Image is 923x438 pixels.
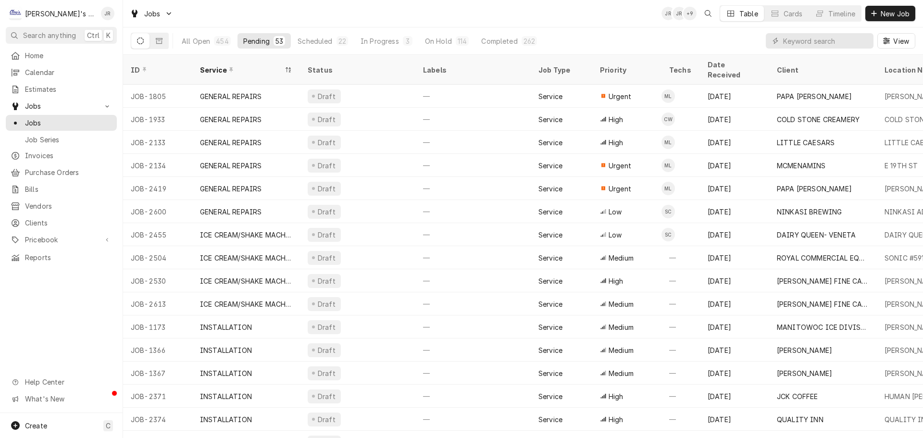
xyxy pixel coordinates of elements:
[25,201,112,211] span: Vendors
[123,362,192,385] div: JOB-1367
[6,115,117,131] a: Jobs
[316,414,337,425] div: Draft
[777,391,818,401] div: JCK COFFEE
[700,223,769,246] div: [DATE]
[661,269,700,292] div: —
[683,7,697,20] div: 's Avatar
[538,391,562,401] div: Service
[661,205,675,218] div: SC
[609,276,624,286] span: High
[6,81,117,97] a: Estimates
[23,30,76,40] span: Search anything
[777,276,869,286] div: [PERSON_NAME] FINE CANDIES
[6,215,117,231] a: Clients
[123,223,192,246] div: JOB-2455
[538,322,562,332] div: Service
[777,322,869,332] div: MANITOWOC ICE DIVISION
[661,338,700,362] div: —
[123,408,192,431] div: JOB-2374
[415,408,531,431] div: —
[338,36,346,46] div: 22
[661,159,675,172] div: ML
[538,253,562,263] div: Service
[415,177,531,200] div: —
[700,200,769,223] div: [DATE]
[298,36,332,46] div: Scheduled
[700,408,769,431] div: [DATE]
[200,114,262,125] div: GENERAL REPAIRS
[609,414,624,425] span: High
[316,184,337,194] div: Draft
[123,385,192,408] div: JOB-2371
[25,135,112,145] span: Job Series
[777,114,860,125] div: COLD STONE CREAMERY
[538,414,562,425] div: Service
[683,7,697,20] div: + 9
[784,9,803,19] div: Cards
[200,138,262,148] div: GENERAL REPAIRS
[316,368,337,378] div: Draft
[708,60,760,80] div: Date Received
[25,235,98,245] span: Pricebook
[415,338,531,362] div: —
[9,7,22,20] div: C
[25,377,111,387] span: Help Center
[700,292,769,315] div: [DATE]
[538,184,562,194] div: Service
[200,91,262,101] div: GENERAL REPAIRS
[87,30,100,40] span: Ctrl
[609,161,631,171] span: Urgent
[200,207,262,217] div: GENERAL REPAIRS
[200,299,292,309] div: ICE CREAM/SHAKE MACHINE REPAIR
[415,315,531,338] div: —
[700,362,769,385] div: [DATE]
[538,368,562,378] div: Service
[275,36,283,46] div: 53
[415,385,531,408] div: —
[700,177,769,200] div: [DATE]
[609,253,634,263] span: Medium
[101,7,114,20] div: Jeff Rue's Avatar
[25,422,47,430] span: Create
[609,230,622,240] span: Low
[6,148,117,163] a: Invoices
[25,50,112,61] span: Home
[316,230,337,240] div: Draft
[415,108,531,131] div: —
[415,200,531,223] div: —
[361,36,399,46] div: In Progress
[182,36,210,46] div: All Open
[609,345,634,355] span: Medium
[200,253,292,263] div: ICE CREAM/SHAKE MACHINE REPAIR
[200,368,252,378] div: INSTALLATION
[25,218,112,228] span: Clients
[316,91,337,101] div: Draft
[425,36,452,46] div: On Hold
[661,362,700,385] div: —
[316,138,337,148] div: Draft
[316,161,337,171] div: Draft
[123,131,192,154] div: JOB-2133
[6,374,117,390] a: Go to Help Center
[661,182,675,195] div: Mikah Levitt-Freimuth's Avatar
[144,9,161,19] span: Jobs
[123,200,192,223] div: JOB-2600
[123,315,192,338] div: JOB-1173
[661,292,700,315] div: —
[101,7,114,20] div: JR
[538,299,562,309] div: Service
[538,91,562,101] div: Service
[6,250,117,265] a: Reports
[200,276,292,286] div: ICE CREAM/SHAKE MACHINE REPAIR
[126,6,177,22] a: Go to Jobs
[423,65,523,75] div: Labels
[25,101,98,111] span: Jobs
[538,345,562,355] div: Service
[538,276,562,286] div: Service
[415,154,531,177] div: —
[661,113,675,126] div: Cameron Ward's Avatar
[777,230,856,240] div: DAIRY QUEEN- VENETA
[661,182,675,195] div: ML
[123,246,192,269] div: JOB-2504
[777,91,852,101] div: PAPA [PERSON_NAME]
